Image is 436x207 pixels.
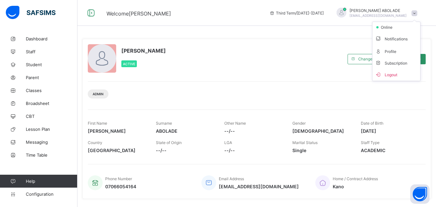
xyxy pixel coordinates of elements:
span: Kano [333,184,378,189]
span: Single [292,148,351,153]
li: dropdown-list-item-null-6 [372,57,420,68]
span: online [380,25,396,30]
span: Email Address [219,176,244,181]
li: dropdown-list-item-text-4 [372,45,420,57]
span: Phone Number [105,176,132,181]
span: Marital Status [292,140,318,145]
span: Other Name [224,121,246,126]
img: safsims [6,6,56,19]
span: [EMAIL_ADDRESS][DOMAIN_NAME] [350,14,407,17]
span: CBT [26,114,77,119]
span: [PERSON_NAME] ABOLADE [350,8,407,13]
span: [GEOGRAPHIC_DATA] [88,148,146,153]
span: Welcome [PERSON_NAME] [106,10,171,17]
span: [PERSON_NAME] [88,128,146,134]
span: --/-- [224,128,283,134]
span: session/term information [269,11,324,16]
li: dropdown-list-item-null-2 [372,22,420,32]
span: [EMAIL_ADDRESS][DOMAIN_NAME] [219,184,299,189]
span: Student [26,62,77,67]
span: Country [88,140,102,145]
span: ABOLADE [156,128,214,134]
button: Open asap [410,184,430,204]
span: Staff Type [361,140,380,145]
span: Change email [358,57,383,61]
span: Admin [93,92,104,96]
span: Dashboard [26,36,77,41]
span: Parent [26,75,77,80]
span: Subscription [375,61,407,66]
span: LGA [224,140,232,145]
span: 07066054164 [105,184,136,189]
span: ACADEMIC [361,148,419,153]
span: Help [26,179,77,184]
span: Logout [375,71,418,78]
div: ELIZABETHABOLADE [330,8,421,18]
span: Active [123,62,135,66]
span: Date of Birth [361,121,383,126]
span: Home / Contract Address [333,176,378,181]
span: --/-- [156,148,214,153]
span: Broadsheet [26,101,77,106]
span: Profile [375,47,418,55]
span: --/-- [224,148,283,153]
span: Lesson Plan [26,127,77,132]
span: Staff [26,49,77,54]
span: First Name [88,121,107,126]
li: dropdown-list-item-text-3 [372,32,420,45]
span: [DEMOGRAPHIC_DATA] [292,128,351,134]
span: Time Table [26,152,77,158]
span: [PERSON_NAME] [121,47,166,54]
span: State of Origin [156,140,182,145]
span: Surname [156,121,172,126]
span: [DATE] [361,128,419,134]
span: Configuration [26,191,77,197]
span: Messaging [26,140,77,145]
span: Gender [292,121,306,126]
span: Notifications [375,35,418,42]
span: Classes [26,88,77,93]
li: dropdown-list-item-buttom-7 [372,68,420,81]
